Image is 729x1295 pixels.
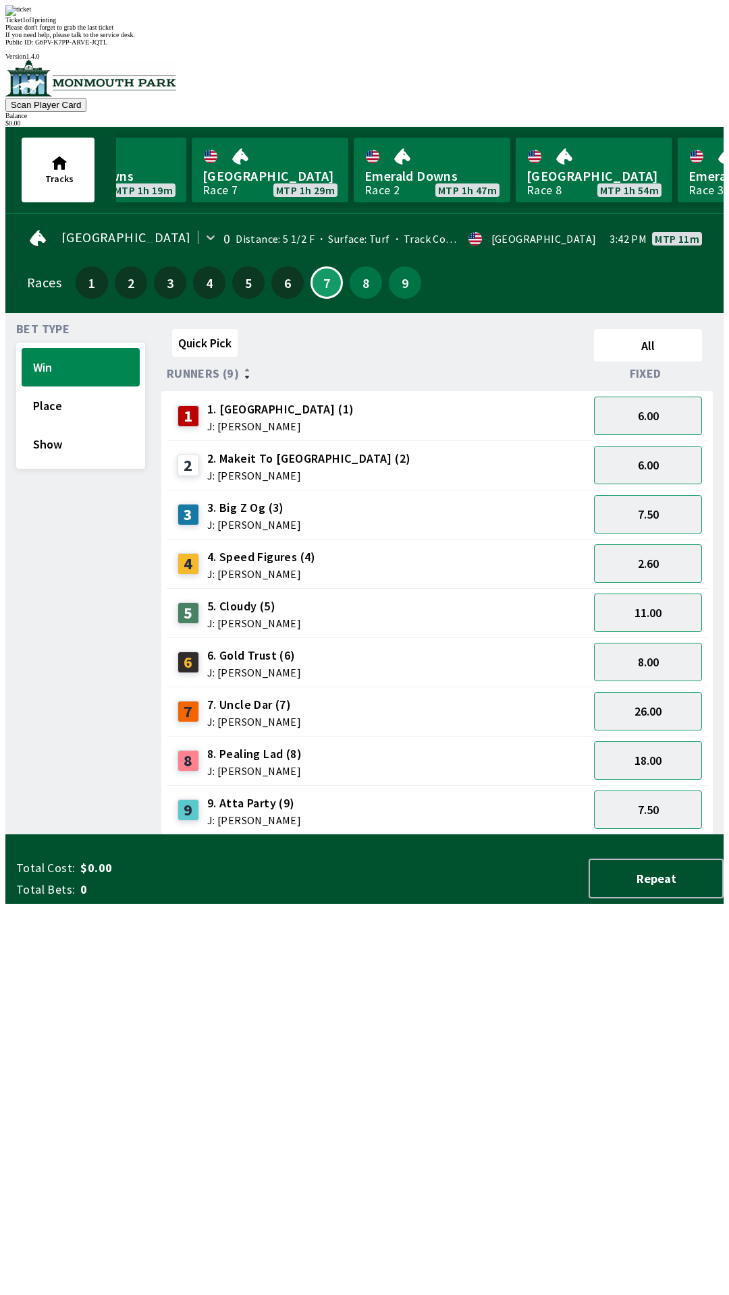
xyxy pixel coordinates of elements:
[5,5,31,16] img: ticket
[154,266,186,299] button: 3
[178,799,199,821] div: 9
[364,167,500,185] span: Emerald Downs
[178,455,199,476] div: 2
[202,167,337,185] span: [GEOGRAPHIC_DATA]
[5,31,135,38] span: If you need help, please talk to the service desk.
[594,692,702,730] button: 26.00
[193,266,225,299] button: 4
[364,185,400,196] div: Race 2
[115,266,147,299] button: 2
[16,882,75,898] span: Total Bets:
[207,618,301,629] span: J: [PERSON_NAME]
[353,278,379,287] span: 8
[5,119,724,127] div: $ 0.00
[236,232,315,246] span: Distance: 5 1/2 F
[207,519,301,530] span: J: [PERSON_NAME]
[594,594,702,632] button: 11.00
[178,750,199,772] div: 8
[594,329,702,362] button: All
[275,278,300,287] span: 6
[491,233,597,244] div: [GEOGRAPHIC_DATA]
[178,504,199,525] div: 3
[601,871,711,886] span: Repeat
[232,266,265,299] button: 5
[207,766,302,776] span: J: [PERSON_NAME]
[516,138,672,202] a: [GEOGRAPHIC_DATA]Race 8MTP 1h 54m
[655,233,699,244] span: MTP 11m
[207,470,411,481] span: J: [PERSON_NAME]
[638,556,659,571] span: 2.60
[526,167,661,185] span: [GEOGRAPHIC_DATA]
[634,703,661,719] span: 26.00
[79,278,105,287] span: 1
[207,499,301,517] span: 3. Big Z Og (3)
[389,266,421,299] button: 9
[392,278,418,287] span: 9
[350,266,382,299] button: 8
[638,408,659,424] span: 6.00
[178,553,199,575] div: 4
[33,398,128,413] span: Place
[638,457,659,473] span: 6.00
[589,859,724,898] button: Repeat
[207,647,301,664] span: 6. Gold Trust (6)
[22,386,140,425] button: Place
[5,112,724,119] div: Balance
[594,397,702,435] button: 6.00
[33,359,128,375] span: Win
[688,185,724,196] div: Race 3
[438,185,497,196] span: MTP 1h 47m
[172,329,238,357] button: Quick Pick
[167,368,239,379] span: Runners (9)
[310,266,343,299] button: 7
[638,507,659,522] span: 7.50
[594,495,702,534] button: 7.50
[5,16,724,24] div: Ticket 1 of 1 printing
[207,716,301,727] span: J: [PERSON_NAME]
[61,232,191,243] span: [GEOGRAPHIC_DATA]
[610,233,647,244] span: 3:42 PM
[5,98,86,112] button: Scan Player Card
[638,802,659,817] span: 7.50
[354,138,510,202] a: Emerald DownsRace 2MTP 1h 47m
[207,421,354,432] span: J: [PERSON_NAME]
[22,348,140,386] button: Win
[157,278,183,287] span: 3
[35,38,107,46] span: G6PV-K7PP-ARVE-JQTL
[80,882,293,898] span: 0
[207,401,354,418] span: 1. [GEOGRAPHIC_DATA] (1)
[207,795,301,812] span: 9. Atta Party (9)
[207,548,316,566] span: 4. Speed Figures (4)
[634,605,661,621] span: 11.00
[16,324,70,335] span: Bet Type
[207,815,301,826] span: J: [PERSON_NAME]
[178,335,232,351] span: Quick Pick
[594,643,702,681] button: 8.00
[236,278,261,287] span: 5
[178,405,199,427] div: 1
[207,569,316,579] span: J: [PERSON_NAME]
[178,602,199,624] div: 5
[594,544,702,583] button: 2.60
[630,368,661,379] span: Fixed
[634,753,661,768] span: 18.00
[207,696,301,714] span: 7. Uncle Dar (7)
[589,367,707,380] div: Fixed
[76,266,108,299] button: 1
[5,60,176,96] img: venue logo
[167,367,589,380] div: Runners (9)
[315,279,338,286] span: 7
[594,741,702,780] button: 18.00
[33,436,128,452] span: Show
[594,790,702,829] button: 7.50
[600,185,659,196] span: MTP 1h 54m
[5,24,724,31] div: Please don't forget to grab the last ticket
[207,450,411,467] span: 2. Makeit To [GEOGRAPHIC_DATA] (2)
[638,654,659,670] span: 8.00
[276,185,335,196] span: MTP 1h 29m
[22,138,94,202] button: Tracks
[526,185,562,196] div: Race 8
[118,278,144,287] span: 2
[594,446,702,484] button: 6.00
[207,598,301,615] span: 5. Cloudy (5)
